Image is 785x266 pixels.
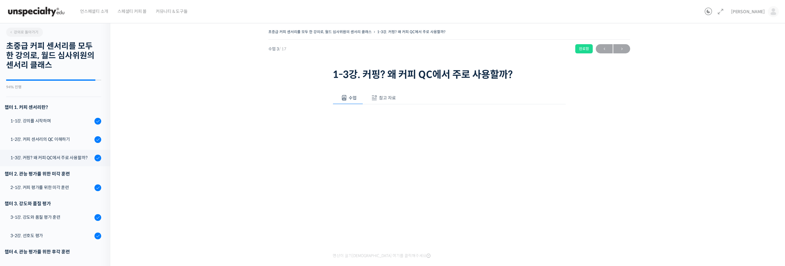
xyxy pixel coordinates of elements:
[279,46,286,52] span: / 17
[731,9,765,14] span: [PERSON_NAME]
[5,248,101,256] div: 챕터 4. 관능 평가를 위한 후각 훈련
[333,69,566,80] h1: 1-3강. 커핑? 왜 커피 QC에서 주로 사용할까?
[5,199,101,208] div: 챕터 3. 강도와 품질 평가
[333,253,431,258] span: 영상이 끊기[DEMOGRAPHIC_DATA] 여기를 클릭해주세요
[5,103,101,111] h3: 챕터 1. 커피 센서리란?
[6,28,43,37] a: 강의로 돌아가기
[377,29,446,34] a: 1-3강. 커핑? 왜 커피 QC에서 주로 사용할까?
[349,95,357,101] span: 수업
[596,44,613,53] a: ←이전
[6,85,101,89] div: 94% 진행
[613,44,630,53] a: 다음→
[9,30,38,34] span: 강의로 돌아가기
[379,95,396,101] span: 참고 자료
[268,29,372,34] a: 초중급 커피 센서리를 모두 한 강의로, 월드 심사위원의 센서리 클래스
[10,214,93,221] div: 3-1강. 강도와 품질 평가 훈련
[10,184,93,191] div: 2-1강. 커피 평가를 위한 미각 훈련
[10,118,93,124] div: 1-1강. 강의를 시작하며
[596,45,613,53] span: ←
[10,232,93,239] div: 3-2강. 선호도 평가
[575,44,593,53] div: 완료함
[613,45,630,53] span: →
[10,154,93,161] div: 1-3강. 커핑? 왜 커피 QC에서 주로 사용할까?
[10,136,93,143] div: 1-2강. 커피 센서리의 QC 이해하기
[6,41,101,70] h2: 초중급 커피 센서리를 모두 한 강의로, 월드 심사위원의 센서리 클래스
[5,170,101,178] div: 챕터 2. 관능 평가를 위한 미각 훈련
[268,47,286,51] span: 수업 3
